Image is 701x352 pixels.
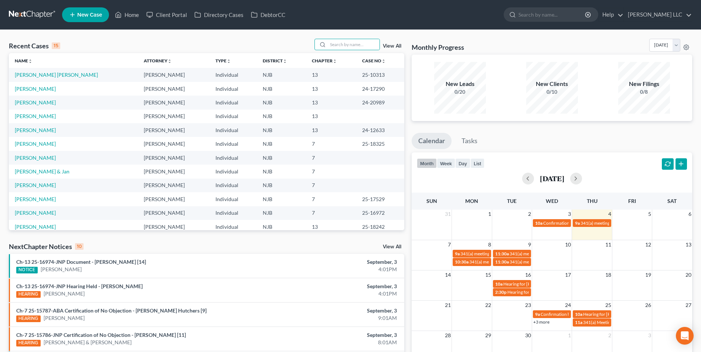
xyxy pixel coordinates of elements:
[138,110,210,123] td: [PERSON_NAME]
[210,220,257,234] td: Individual
[15,141,56,147] a: [PERSON_NAME]
[605,270,612,279] span: 18
[533,319,549,325] a: +3 more
[138,96,210,109] td: [PERSON_NAME]
[257,192,306,206] td: NJB
[210,68,257,82] td: Individual
[306,96,356,109] td: 13
[356,137,404,151] td: 25-18325
[9,242,84,251] div: NextChapter Notices
[167,59,172,63] i: unfold_more
[605,240,612,249] span: 11
[257,137,306,151] td: NJB
[15,168,69,175] a: [PERSON_NAME] & Jan
[16,307,207,314] a: Ch-7 25-15787-ABA Certification of No Objection - [PERSON_NAME] Hutchers [9]
[16,291,41,298] div: HEARING
[15,58,33,63] a: Nameunfold_more
[455,133,484,149] a: Tasks
[628,198,636,204] span: Fri
[527,210,532,218] span: 2
[575,220,580,226] span: 9a
[283,59,287,63] i: unfold_more
[263,58,287,63] a: Districtunfold_more
[535,311,540,317] span: 9a
[275,283,397,290] div: September, 3
[417,158,437,168] button: month
[44,339,132,346] a: [PERSON_NAME] & [PERSON_NAME]
[306,206,356,220] td: 7
[312,58,337,63] a: Chapterunfold_more
[210,123,257,137] td: Individual
[306,82,356,96] td: 13
[495,259,509,265] span: 11:30a
[328,39,380,50] input: Search by name...
[275,258,397,266] div: September, 3
[210,192,257,206] td: Individual
[526,80,578,88] div: New Clients
[306,179,356,192] td: 7
[111,8,143,21] a: Home
[210,206,257,220] td: Individual
[535,220,542,226] span: 10a
[41,266,82,273] a: [PERSON_NAME]
[487,240,492,249] span: 8
[257,151,306,165] td: NJB
[583,320,655,325] span: 341(a) Meeting for [PERSON_NAME]
[381,59,386,63] i: unfold_more
[257,82,306,96] td: NJB
[524,301,532,310] span: 23
[257,165,306,178] td: NJB
[444,210,452,218] span: 31
[306,220,356,234] td: 13
[15,113,56,119] a: [PERSON_NAME]
[356,206,404,220] td: 25-16972
[510,259,581,265] span: 341(a) meeting for [PERSON_NAME]
[143,8,191,21] a: Client Portal
[688,210,692,218] span: 6
[257,123,306,137] td: NJB
[444,301,452,310] span: 21
[605,301,612,310] span: 25
[484,331,492,340] span: 29
[469,259,541,265] span: 341(a) meeting for [PERSON_NAME]
[470,158,484,168] button: list
[465,198,478,204] span: Mon
[52,42,60,49] div: 15
[644,240,652,249] span: 12
[487,210,492,218] span: 1
[383,44,401,49] a: View All
[16,315,41,322] div: HEARING
[275,314,397,322] div: 9:01AM
[567,331,572,340] span: 1
[455,251,460,256] span: 9a
[618,88,670,96] div: 0/8
[444,331,452,340] span: 28
[447,240,452,249] span: 7
[599,8,623,21] a: Help
[138,68,210,82] td: [PERSON_NAME]
[543,220,627,226] span: Confirmation hearing for [PERSON_NAME]
[306,68,356,82] td: 13
[210,179,257,192] td: Individual
[15,99,56,106] a: [PERSON_NAME]
[437,158,455,168] button: week
[257,96,306,109] td: NJB
[685,240,692,249] span: 13
[685,270,692,279] span: 20
[583,311,641,317] span: Hearing for [PERSON_NAME]
[138,137,210,151] td: [PERSON_NAME]
[546,198,558,204] span: Wed
[210,137,257,151] td: Individual
[581,220,652,226] span: 341(a) meeting for [PERSON_NAME]
[644,270,652,279] span: 19
[524,270,532,279] span: 16
[75,243,84,250] div: 10
[275,331,397,339] div: September, 3
[16,340,41,346] div: HEARING
[624,8,692,21] a: [PERSON_NAME] LLC
[77,12,102,18] span: New Case
[138,165,210,178] td: [PERSON_NAME]
[138,206,210,220] td: [PERSON_NAME]
[644,301,652,310] span: 26
[44,290,85,297] a: [PERSON_NAME]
